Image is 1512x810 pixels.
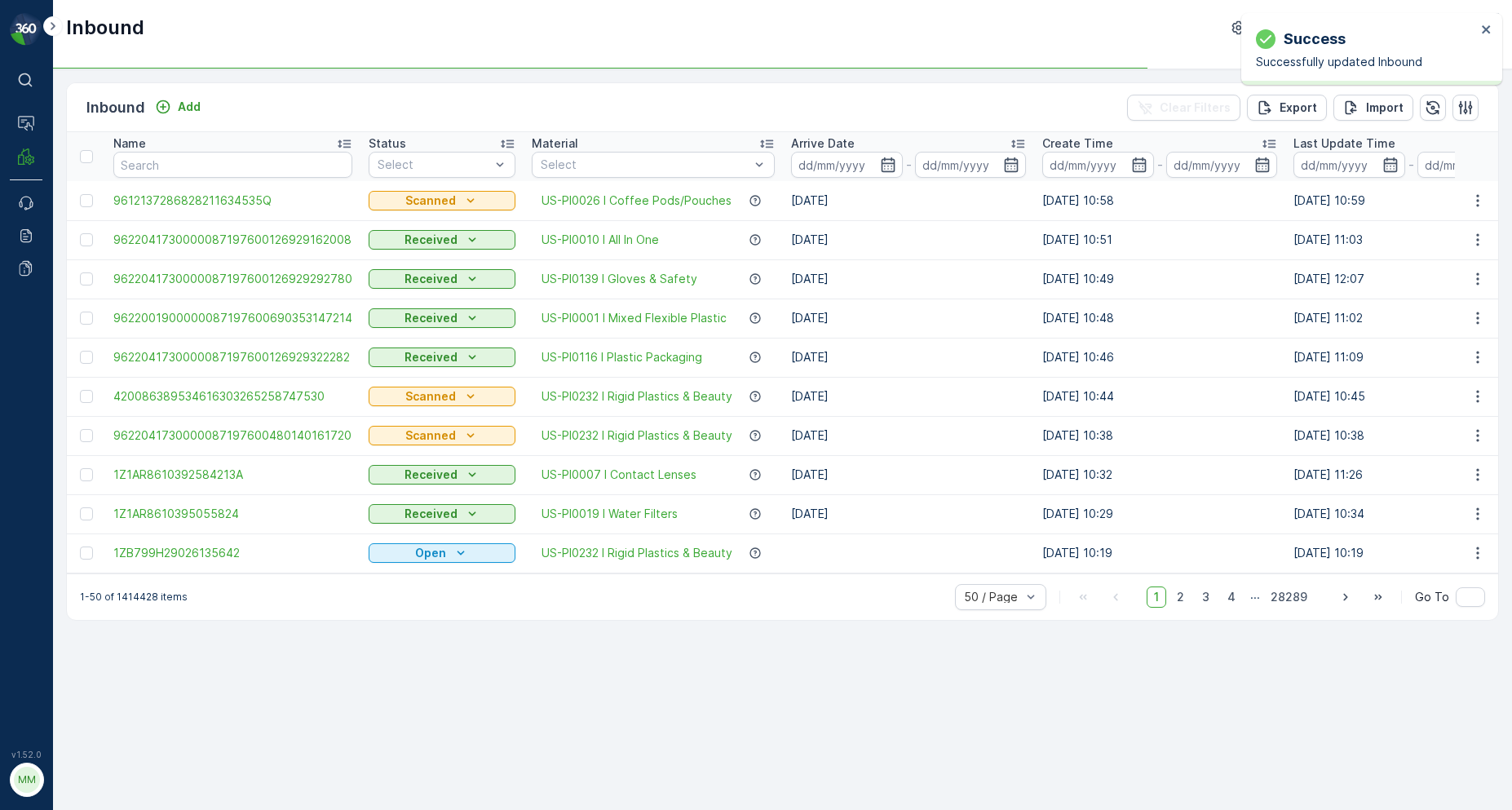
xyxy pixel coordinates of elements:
td: [DATE] [783,299,1034,338]
span: 0 lbs [91,375,118,389]
p: - [906,155,912,175]
p: Success [1284,28,1346,51]
p: ... [1250,586,1260,608]
a: US-PI0001 I Mixed Flexible Plastic [542,310,727,326]
p: Scanned [405,193,456,209]
a: US-PI0232 I Rigid Plastics & Beauty [542,388,732,405]
span: Name : [14,268,54,281]
a: 9612137286828211634535Q [113,193,352,209]
a: 9622041730000087197600126929162008 [113,232,352,248]
button: Open [369,543,515,563]
a: 1ZB799H29026135642 [113,545,352,561]
p: Received [405,310,458,326]
a: US-PI0019 I Water Filters [542,506,678,522]
span: US-PI0007 I Contact Lenses [542,467,696,483]
span: Net Amount : [14,375,91,389]
p: Inbound [86,96,145,119]
input: dd/mm/yyyy [791,152,903,178]
p: Received [405,506,458,522]
a: US-PI0010 I All In One [542,232,659,248]
div: Toggle Row Selected [80,272,93,285]
button: Received [369,308,515,328]
td: [DATE] 10:44 [1034,377,1285,416]
span: 1Z1AR8610395055824 [113,506,352,522]
span: 0 lbs [91,402,119,416]
div: Toggle Row Selected [80,547,93,560]
p: Successfully updated Inbound [1256,54,1476,70]
div: Toggle Row Selected [80,312,93,325]
span: First Weight : [14,321,92,335]
button: Received [369,465,515,485]
p: Inbound [66,15,144,41]
span: Material Type : [14,348,100,362]
input: dd/mm/yyyy [1166,152,1278,178]
td: [DATE] [783,377,1034,416]
button: Clear Filters [1127,95,1240,121]
p: Add [178,99,201,115]
a: 420086389534616303265258747530 [113,388,352,405]
span: - [86,294,92,308]
button: Add [148,97,207,117]
p: Open [415,545,446,561]
p: Received [405,232,458,248]
button: Received [369,230,515,250]
button: Scanned [369,387,515,406]
td: [DATE] [783,220,1034,259]
a: 9622041730000087197600126929322282 [113,349,352,365]
img: logo [10,13,42,46]
a: 9622041730000087197600126929292780 [113,271,352,287]
div: Toggle Row Selected [80,390,93,403]
button: Scanned [369,426,515,445]
span: 3 [1195,586,1217,608]
p: - [1408,155,1414,175]
p: 1ZB799H29009204331 [679,14,830,33]
p: Export [1280,100,1317,116]
div: Toggle Row Selected [80,468,93,481]
p: Create Time [1042,135,1113,152]
a: US-PI0026 I Coffee Pods/Pouches [542,193,732,209]
a: US-PI0116 I Plastic Packaging [542,349,702,365]
button: Export [1247,95,1327,121]
button: MM [10,763,42,797]
a: US-PI0139 I Gloves & Safety [542,271,697,287]
p: Import [1366,100,1404,116]
span: 1Z1AR8610392584213A [113,467,352,483]
td: [DATE] [783,259,1034,299]
a: 9622001900000087197600690353147214 [113,310,352,326]
button: Received [369,347,515,367]
span: v 1.52.0 [10,750,42,759]
a: US-PI0232 I Rigid Plastics & Beauty [542,427,732,444]
td: [DATE] [783,455,1034,494]
span: 0 lbs [92,321,120,335]
button: close [1481,23,1492,38]
button: Received [369,504,515,524]
input: Search [113,152,352,178]
td: [DATE] [783,181,1034,220]
td: [DATE] 10:58 [1034,181,1285,220]
p: - [1157,155,1163,175]
td: [DATE] 10:32 [1034,455,1285,494]
input: dd/mm/yyyy [915,152,1027,178]
button: Scanned [369,191,515,210]
p: Received [405,271,458,287]
a: 9622041730000087197600480140161720 [113,427,352,444]
p: Select [541,157,749,173]
span: 2 [1169,586,1191,608]
td: [DATE] 10:48 [1034,299,1285,338]
p: Arrive Date [791,135,855,152]
td: [DATE] [783,494,1034,533]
